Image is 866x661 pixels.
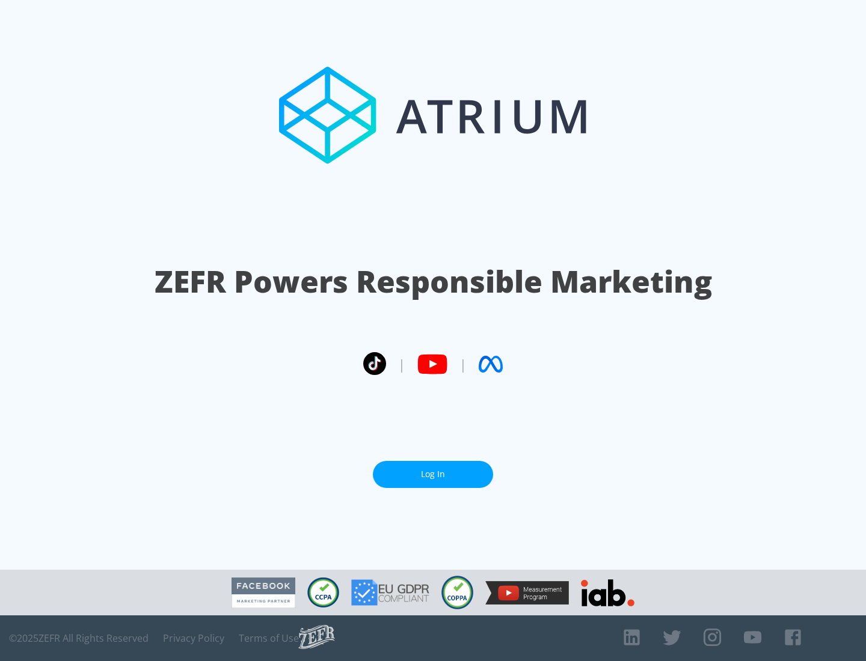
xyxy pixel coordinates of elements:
img: Facebook Marketing Partner [232,577,295,608]
img: IAB [581,579,634,606]
img: YouTube Measurement Program [485,581,569,605]
img: CCPA Compliant [307,577,339,608]
span: | [398,355,405,373]
span: | [459,355,467,373]
a: Privacy Policy [163,632,224,644]
img: COPPA Compliant [441,576,473,609]
h1: ZEFR Powers Responsible Marketing [155,261,712,302]
a: Terms of Use [239,632,299,644]
a: Log In [373,461,493,488]
img: GDPR Compliant [351,579,429,606]
span: © 2025 ZEFR All Rights Reserved [9,632,149,644]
